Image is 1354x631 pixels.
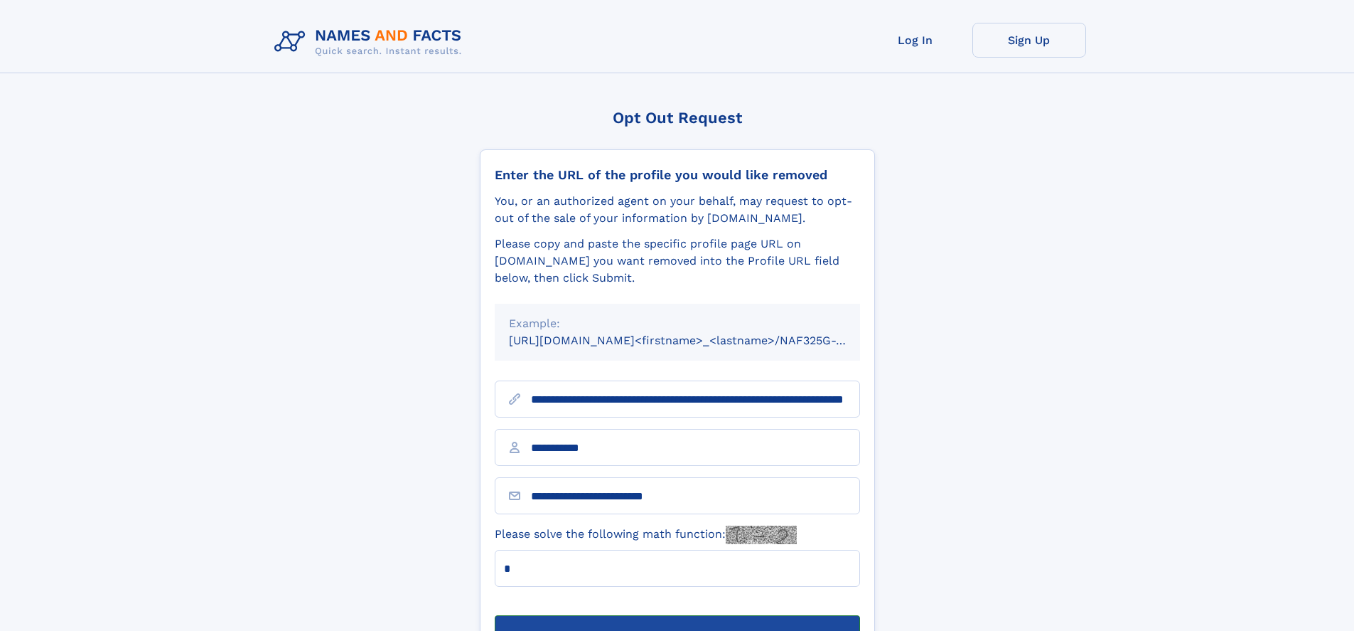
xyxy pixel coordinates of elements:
[509,315,846,332] div: Example:
[495,526,797,544] label: Please solve the following math function:
[495,235,860,287] div: Please copy and paste the specific profile page URL on [DOMAIN_NAME] you want removed into the Pr...
[480,109,875,127] div: Opt Out Request
[972,23,1086,58] a: Sign Up
[859,23,972,58] a: Log In
[495,193,860,227] div: You, or an authorized agent on your behalf, may request to opt-out of the sale of your informatio...
[495,167,860,183] div: Enter the URL of the profile you would like removed
[269,23,473,61] img: Logo Names and Facts
[509,334,887,347] small: [URL][DOMAIN_NAME]<firstname>_<lastname>/NAF325G-xxxxxxxx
